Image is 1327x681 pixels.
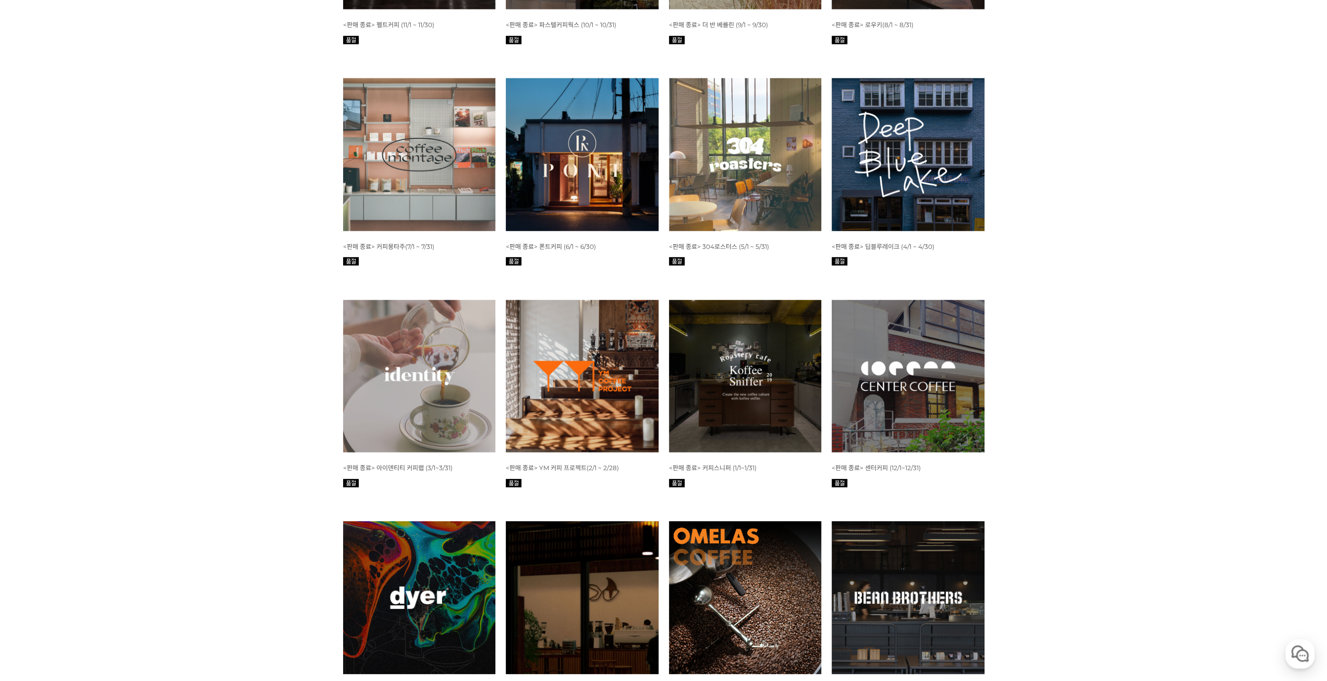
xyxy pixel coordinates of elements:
span: <판매 종료> 파스텔커피웍스 (10/1 ~ 10/31) [506,21,616,29]
a: <판매 종료> 아이덴티티 커피랩 (3/1~3/31) [343,463,453,472]
img: 8월 월픽 빈브라더스 [832,521,984,674]
a: <판매 종료> 폰트커피 (6/1 ~ 6/30) [506,242,596,250]
span: <판매 종료> 딥블루레이크 (4/1 ~ 4/30) [832,243,934,250]
span: <판매 종료> 센터커피 (12/1~12/31) [832,464,921,472]
img: 10월 월픽 비브레이브 [506,521,659,674]
span: <판매 종료> 펠트커피 (11/1 ~ 11/30) [343,21,434,29]
span: <판매 종료> 아이덴티티 커피랩 (3/1~3/31) [343,464,453,472]
a: <판매 종료> 딥블루레이크 (4/1 ~ 4/30) [832,242,934,250]
img: 품절 [506,479,521,487]
img: 5월 월픽 304로스터스 [669,78,822,231]
span: <판매 종료> YM 커피 프로젝트(2/1 ~ 2/28) [506,464,619,472]
img: 품절 [506,257,521,266]
img: 품절 [832,479,847,487]
img: 1월 월픽 커피스니퍼 [669,300,822,453]
span: <판매 종료> 로우키(8/1 ~ 8/31) [832,21,914,29]
a: <판매 종료> 로우키(8/1 ~ 8/31) [832,20,914,29]
span: <판매 종료> 커피스니퍼 (1/1~1/31) [669,464,757,472]
img: 품절 [832,36,847,44]
span: <판매 종료> 폰트커피 (6/1 ~ 6/30) [506,243,596,250]
img: 6월 월픽 폰트커피 [506,78,659,231]
span: 대화 [95,347,108,355]
img: 품절 [343,479,359,487]
a: <판매 종료> 파스텔커피웍스 (10/1 ~ 10/31) [506,20,616,29]
img: 12월 월픽 센터커피 [832,300,984,453]
img: 품절 [506,36,521,44]
span: <판매 종료> 커피몽타주(7/1 ~ 7/31) [343,243,434,250]
span: <판매 종료> 304로스터스 (5/1 ~ 5/31) [669,243,769,250]
a: 설정 [135,331,200,357]
span: 홈 [33,347,39,355]
a: <판매 종료> 커피몽타주(7/1 ~ 7/31) [343,242,434,250]
img: 4월 월픽 딥블루레이크 [832,78,984,231]
img: 7월 월픽 커피몽타주 [343,78,496,231]
a: 홈 [3,331,69,357]
img: 품절 [669,257,685,266]
img: 품절 [343,36,359,44]
a: 대화 [69,331,135,357]
a: <판매 종료> 304로스터스 (5/1 ~ 5/31) [669,242,769,250]
a: <판매 종료> 더 반 베를린 (9/1 ~ 9/30) [669,20,768,29]
span: 설정 [161,347,174,355]
img: 9월 월픽 오멜라스 커피 [669,521,822,674]
a: <판매 종료> 펠트커피 (11/1 ~ 11/30) [343,20,434,29]
img: 품절 [832,257,847,266]
span: <판매 종료> 더 반 베를린 (9/1 ~ 9/30) [669,21,768,29]
a: <판매 종료> YM 커피 프로젝트(2/1 ~ 2/28) [506,463,619,472]
a: <판매 종료> 커피스니퍼 (1/1~1/31) [669,463,757,472]
a: <판매 종료> 센터커피 (12/1~12/31) [832,463,921,472]
img: 2월 월픽 YM 커피 프로젝트 [506,300,659,453]
img: 품절 [343,257,359,266]
img: 품절 [669,479,685,487]
img: 3월 월픽 아이덴티티 커피랩 [343,300,496,453]
img: 11월 월픽 다이어 [343,521,496,674]
img: 품절 [669,36,685,44]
